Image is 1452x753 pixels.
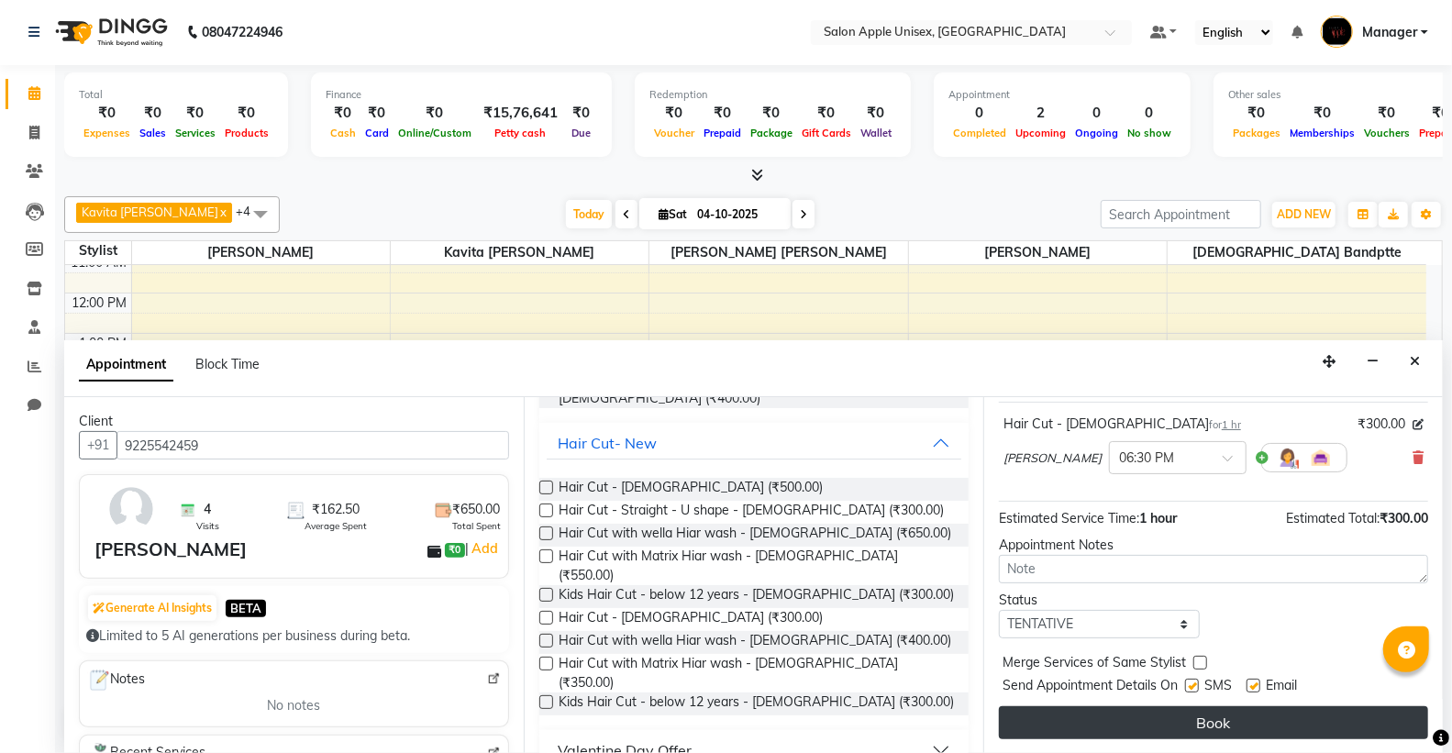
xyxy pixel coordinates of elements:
span: Hair Cut with Matrix Hiar wash - [DEMOGRAPHIC_DATA] (₹350.00) [559,654,954,692]
img: avatar [105,482,158,536]
div: Appointment Notes [999,536,1428,555]
input: 2025-10-04 [692,201,783,228]
a: x [218,205,227,219]
span: Ongoing [1070,127,1123,139]
span: Hair Cut - [DEMOGRAPHIC_DATA] (₹500.00) [559,478,823,501]
span: Expenses [79,127,135,139]
a: Add [469,537,501,559]
div: Total [79,87,273,103]
span: No show [1123,127,1176,139]
span: ₹650.00 [453,500,501,519]
div: ₹0 [1285,103,1359,124]
div: ₹15,76,641 [476,103,565,124]
span: Completed [948,127,1011,139]
span: Gift Cards [797,127,856,139]
input: Search by Name/Mobile/Email/Code [116,431,509,460]
div: ₹0 [1228,103,1285,124]
span: Hair Cut - Straight - U shape - [DEMOGRAPHIC_DATA] (₹300.00) [559,501,944,524]
button: ADD NEW [1272,202,1336,227]
span: Send Appointment Details On [1003,676,1178,699]
button: Book [999,706,1428,739]
input: Search Appointment [1101,200,1261,228]
div: 12:00 PM [69,293,131,313]
img: Interior.png [1310,447,1332,469]
span: ₹162.50 [312,500,360,519]
span: SMS [1204,676,1232,699]
span: Kids Hair Cut - below 12 years - [DEMOGRAPHIC_DATA] (₹300.00) [559,692,954,715]
span: Estimated Total: [1286,510,1380,526]
span: Wallet [856,127,896,139]
span: Email [1266,676,1297,699]
div: ₹0 [79,103,135,124]
span: 1 hr [1222,418,1241,431]
div: Appointment [948,87,1176,103]
div: 2 [1011,103,1070,124]
div: 0 [1070,103,1123,124]
div: ₹0 [171,103,220,124]
span: ₹300.00 [1380,510,1428,526]
span: [PERSON_NAME] [132,241,390,264]
span: Vouchers [1359,127,1414,139]
span: Hair Cut with wella Hiar wash - [DEMOGRAPHIC_DATA] (₹650.00) [559,524,951,547]
span: [PERSON_NAME] [909,241,1167,264]
span: Sat [654,207,692,221]
b: 08047224946 [202,6,283,58]
small: for [1209,418,1241,431]
div: ₹0 [746,103,797,124]
div: ₹0 [1359,103,1414,124]
div: ₹0 [360,103,393,124]
span: Appointment [79,349,173,382]
span: Merge Services of Same Stylist [1003,653,1186,676]
span: Sales [135,127,171,139]
span: Card [360,127,393,139]
div: 0 [1123,103,1176,124]
div: ₹0 [699,103,746,124]
div: ₹0 [393,103,476,124]
span: Visits [196,519,219,533]
span: Hair Cut - [DEMOGRAPHIC_DATA] (₹300.00) [559,608,823,631]
div: Hair Cut - [DEMOGRAPHIC_DATA] [1003,415,1241,434]
span: | [465,537,501,559]
span: Hair Cut with Matrix Hiar wash - [DEMOGRAPHIC_DATA] (₹550.00) [559,547,954,585]
span: Kavita [PERSON_NAME] [82,205,218,219]
div: ₹0 [856,103,896,124]
span: Manager [1362,23,1417,42]
div: Redemption [649,87,896,103]
span: Average Spent [305,519,367,533]
div: Stylist [65,241,131,260]
span: 1 hour [1139,510,1177,526]
span: Total Spent [452,519,501,533]
div: ₹0 [649,103,699,124]
span: Due [567,127,595,139]
div: ₹0 [797,103,856,124]
span: Today [566,200,612,228]
span: Prepaid [699,127,746,139]
div: ₹0 [220,103,273,124]
div: ₹0 [135,103,171,124]
span: [PERSON_NAME] [PERSON_NAME] [649,241,907,264]
div: Finance [326,87,597,103]
span: Kids Hair Cut - below 12 years - [DEMOGRAPHIC_DATA] (₹300.00) [559,585,954,608]
div: 1:00 PM [76,334,131,353]
span: Services [171,127,220,139]
div: [PERSON_NAME] [94,536,247,563]
div: ₹0 [326,103,360,124]
span: ADD NEW [1277,207,1331,221]
img: Hairdresser.png [1277,447,1299,469]
span: Memberships [1285,127,1359,139]
div: Client [79,412,509,431]
img: Manager [1321,16,1353,48]
button: Hair Cut- New [547,426,961,460]
span: Packages [1228,127,1285,139]
span: Upcoming [1011,127,1070,139]
span: Notes [87,669,145,692]
span: Products [220,127,273,139]
span: Cash [326,127,360,139]
span: Estimated Service Time: [999,510,1139,526]
button: +91 [79,431,117,460]
div: ₹0 [565,103,597,124]
div: Limited to 5 AI generations per business during beta. [86,626,502,646]
span: Block Time [195,356,260,372]
div: Hair Cut- New [558,432,657,454]
span: Package [746,127,797,139]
